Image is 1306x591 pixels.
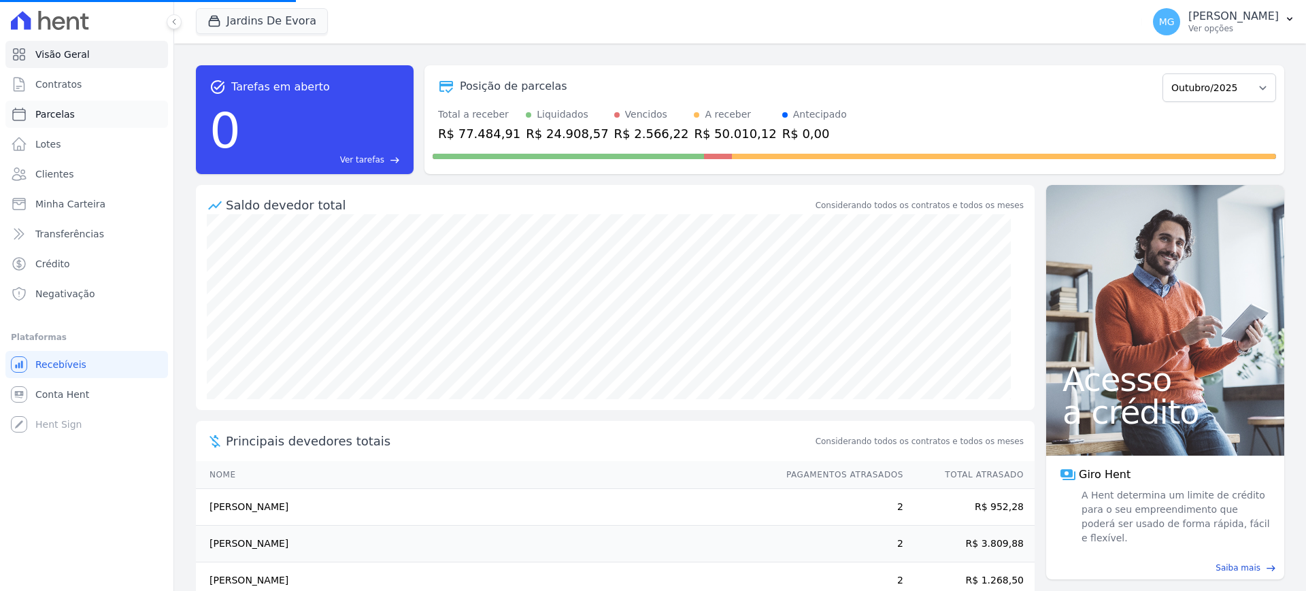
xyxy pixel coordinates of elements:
[35,167,73,181] span: Clientes
[35,197,105,211] span: Minha Carteira
[210,95,241,166] div: 0
[390,155,400,165] span: east
[694,124,776,143] div: R$ 50.010,12
[35,137,61,151] span: Lotes
[5,71,168,98] a: Contratos
[782,124,847,143] div: R$ 0,00
[5,190,168,218] a: Minha Carteira
[904,526,1035,562] td: R$ 3.809,88
[1142,3,1306,41] button: MG [PERSON_NAME] Ver opções
[5,41,168,68] a: Visão Geral
[614,124,689,143] div: R$ 2.566,22
[5,250,168,277] a: Crédito
[1079,488,1271,545] span: A Hent determina um limite de crédito para o seu empreendimento que poderá ser usado de forma ráp...
[793,107,847,122] div: Antecipado
[1266,563,1276,573] span: east
[226,196,813,214] div: Saldo devedor total
[196,526,773,562] td: [PERSON_NAME]
[816,199,1024,212] div: Considerando todos os contratos e todos os meses
[340,154,384,166] span: Ver tarefas
[1062,396,1268,428] span: a crédito
[5,161,168,188] a: Clientes
[35,48,90,61] span: Visão Geral
[438,107,520,122] div: Total a receber
[11,329,163,345] div: Plataformas
[1079,467,1131,483] span: Giro Hent
[35,358,86,371] span: Recebíveis
[438,124,520,143] div: R$ 77.484,91
[5,220,168,248] a: Transferências
[1054,562,1276,574] a: Saiba mais east
[35,227,104,241] span: Transferências
[773,526,904,562] td: 2
[196,461,773,489] th: Nome
[35,287,95,301] span: Negativação
[1188,10,1279,23] p: [PERSON_NAME]
[35,78,82,91] span: Contratos
[231,79,330,95] span: Tarefas em aberto
[196,8,328,34] button: Jardins De Evora
[35,257,70,271] span: Crédito
[537,107,588,122] div: Liquidados
[773,461,904,489] th: Pagamentos Atrasados
[1216,562,1260,574] span: Saiba mais
[226,432,813,450] span: Principais devedores totais
[526,124,608,143] div: R$ 24.908,57
[904,489,1035,526] td: R$ 952,28
[5,351,168,378] a: Recebíveis
[773,489,904,526] td: 2
[35,388,89,401] span: Conta Hent
[5,381,168,408] a: Conta Hent
[5,280,168,307] a: Negativação
[5,101,168,128] a: Parcelas
[35,107,75,121] span: Parcelas
[705,107,751,122] div: A receber
[1062,363,1268,396] span: Acesso
[816,435,1024,448] span: Considerando todos os contratos e todos os meses
[1188,23,1279,34] p: Ver opções
[625,107,667,122] div: Vencidos
[210,79,226,95] span: task_alt
[460,78,567,95] div: Posição de parcelas
[1159,17,1175,27] span: MG
[246,154,400,166] a: Ver tarefas east
[196,489,773,526] td: [PERSON_NAME]
[5,131,168,158] a: Lotes
[904,461,1035,489] th: Total Atrasado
